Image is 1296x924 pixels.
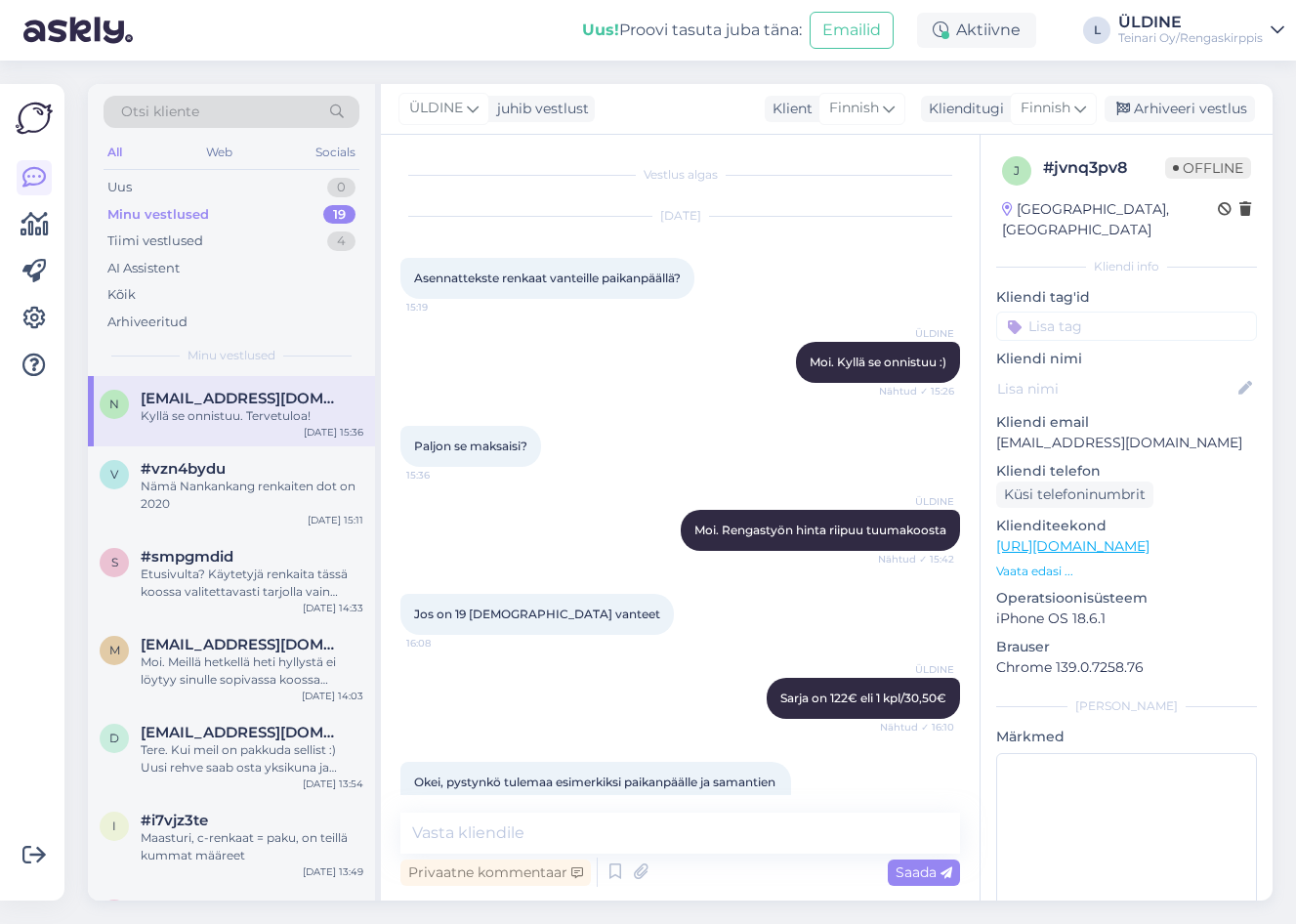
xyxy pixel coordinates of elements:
[188,347,275,364] span: Minu vestlused
[810,355,946,369] span: Moi. Kyllä se onnistuu :)
[881,326,954,341] span: ÜLDINE
[1165,157,1251,179] span: Offline
[409,98,463,119] span: ÜLDINE
[141,636,344,653] span: marjoeurola@hotmail.com
[121,102,199,122] span: Otsi kliente
[302,689,363,703] div: [DATE] 14:03
[996,537,1150,555] a: [URL][DOMAIN_NAME]
[111,555,118,569] span: s
[308,513,363,527] div: [DATE] 15:11
[996,588,1257,609] p: Operatsioonisüsteem
[582,21,619,39] b: Uus!
[582,19,802,42] div: Proovi tasuta juba täna:
[304,425,363,440] div: [DATE] 15:36
[109,397,119,411] span: n
[996,563,1257,580] p: Vaata edasi ...
[489,99,589,119] div: juhib vestlust
[996,349,1257,369] p: Kliendi nimi
[1083,17,1110,44] div: L
[141,829,363,864] div: Maasturi, c-renkaat = paku, on teillä kummat määreet
[141,478,363,513] div: Nämä Nankankang renkaiten dot on 2020
[810,12,894,49] button: Emailid
[109,731,119,745] span: d
[141,460,226,478] span: #vzn4bydu
[765,99,813,119] div: Klient
[896,863,952,881] span: Saada
[996,433,1257,453] p: [EMAIL_ADDRESS][DOMAIN_NAME]
[202,140,236,165] div: Web
[1118,15,1284,46] a: ÜLDINETeinari Oy/Rengaskirppis
[829,98,879,119] span: Finnish
[921,99,1004,119] div: Klienditugi
[110,467,118,482] span: v
[141,390,344,407] span: nikitagruz0@gmail.com
[414,271,681,285] span: Asennattekste renkaat vanteille paikanpäällä?
[107,178,132,197] div: Uus
[112,819,116,833] span: i
[996,312,1257,341] input: Lisa tag
[1118,30,1263,46] div: Teinari Oy/Rengaskirppis
[1043,156,1165,180] div: # jvnq3pv8
[1014,163,1020,178] span: j
[881,662,954,677] span: ÜLDINE
[780,691,946,705] span: Sarja on 122€ eli 1 kpl/30,50€
[400,860,591,886] div: Privaatne kommentaar
[917,13,1036,48] div: Aktiivne
[141,653,363,689] div: Moi. Meillä hetkellä heti hyllystä ei löytyy sinulle sopivassa koossa renkaita, muttä tämä viikol...
[141,900,344,917] span: sirvan.s@hotmail.fi
[312,140,359,165] div: Socials
[878,552,954,567] span: Nähtud ✓ 15:42
[414,439,527,453] span: Paljon se maksaisi?
[323,205,355,225] div: 19
[406,636,480,651] span: 16:08
[303,777,363,791] div: [DATE] 13:54
[141,548,233,566] span: #smpgmdid
[414,607,660,621] span: Jos on 19 [DEMOGRAPHIC_DATA] vanteet
[879,384,954,399] span: Nähtud ✓ 15:26
[996,697,1257,715] div: [PERSON_NAME]
[141,566,363,601] div: Etusivulta? Käytetyjä renkaita tässä koossa valitettavasti tarjolla vain yksitäiset renkaat :( Uu...
[16,100,53,137] img: Askly Logo
[996,609,1257,629] p: iPhone OS 18.6.1
[109,643,120,657] span: m
[107,259,180,278] div: AI Assistent
[406,300,480,315] span: 15:19
[406,468,480,483] span: 15:36
[327,231,355,251] div: 4
[1021,98,1070,119] span: Finnish
[107,231,203,251] div: Tiimi vestlused
[107,205,209,225] div: Minu vestlused
[996,516,1257,536] p: Klienditeekond
[107,285,136,305] div: Kõik
[107,313,188,332] div: Arhiveeritud
[996,727,1257,747] p: Märkmed
[1118,15,1263,30] div: ÜLDINE
[400,166,960,184] div: Vestlus algas
[414,775,778,824] span: Okei, pystynkö tulemaa esimerkiksi paikanpäälle ja samantien ostaa paikanpäällä renkaat ja asenta...
[400,207,960,225] div: [DATE]
[141,724,344,741] span: dmvp20@gmail.com
[1105,96,1255,122] div: Arhiveeri vestlus
[303,864,363,879] div: [DATE] 13:49
[996,258,1257,275] div: Kliendi info
[996,287,1257,308] p: Kliendi tag'id
[997,378,1234,399] input: Lisa nimi
[880,720,954,735] span: Nähtud ✓ 16:10
[1002,199,1218,240] div: [GEOGRAPHIC_DATA], [GEOGRAPHIC_DATA]
[327,178,355,197] div: 0
[141,812,208,829] span: #i7vjz3te
[141,741,363,777] div: Tere. Kui meil on pakkuda sellist :) Uusi rehve saab osta yksikuna ja kasutatud rehve juhul kui n...
[881,494,954,509] span: ÜLDINE
[694,523,946,537] span: Moi. Rengastyön hinta riipuu tuumakoosta
[141,407,363,425] div: Kyllä se onnistuu. Tervetuloa!
[996,412,1257,433] p: Kliendi email
[996,482,1153,508] div: Küsi telefoninumbrit
[996,637,1257,657] p: Brauser
[104,140,126,165] div: All
[996,657,1257,678] p: Chrome 139.0.7258.76
[996,461,1257,482] p: Kliendi telefon
[303,601,363,615] div: [DATE] 14:33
